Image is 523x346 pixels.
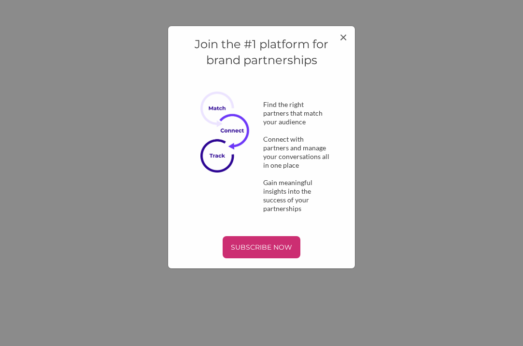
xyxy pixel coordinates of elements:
[200,92,255,173] img: Subscribe Now Image
[339,28,347,45] span: ×
[248,135,345,170] div: Connect with partners and manage your conversations all in one place
[226,240,297,254] p: SUBSCRIBE NOW
[339,30,347,43] button: Close modal
[248,178,345,213] div: Gain meaningful insights into the success of your partnerships
[248,100,345,126] div: Find the right partners that match your audience
[178,236,345,258] a: SUBSCRIBE NOW
[178,36,345,68] h4: Join the #1 platform for brand partnerships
